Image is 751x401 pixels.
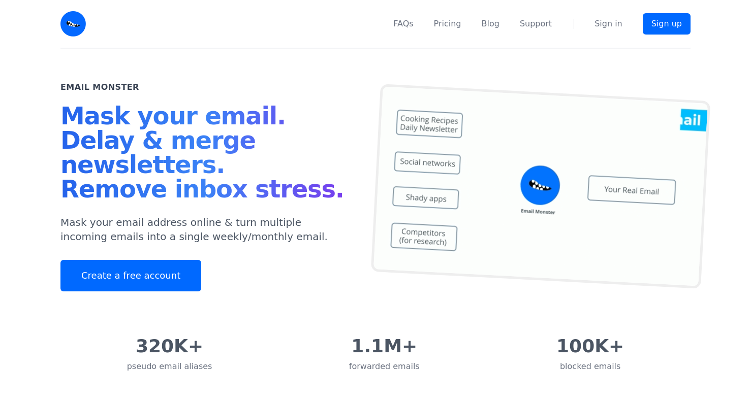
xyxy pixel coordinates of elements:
[556,360,624,373] div: blocked emails
[60,215,351,244] p: Mask your email address online & turn multiple incoming emails into a single weekly/monthly email.
[60,11,86,37] img: Email Monster
[594,18,622,30] a: Sign in
[349,360,420,373] div: forwarded emails
[371,84,710,289] img: temp mail, free temporary mail, Temporary Email
[127,360,212,373] div: pseudo email aliases
[60,81,139,93] h2: Email Monster
[643,13,691,35] a: Sign up
[60,260,201,291] a: Create a free account
[434,18,461,30] a: Pricing
[556,336,624,356] div: 100K+
[60,104,351,205] h1: Mask your email. Delay & merge newsletters. Remove inbox stress.
[127,336,212,356] div: 320K+
[393,18,413,30] a: FAQs
[520,18,552,30] a: Support
[482,18,499,30] a: Blog
[349,336,420,356] div: 1.1M+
